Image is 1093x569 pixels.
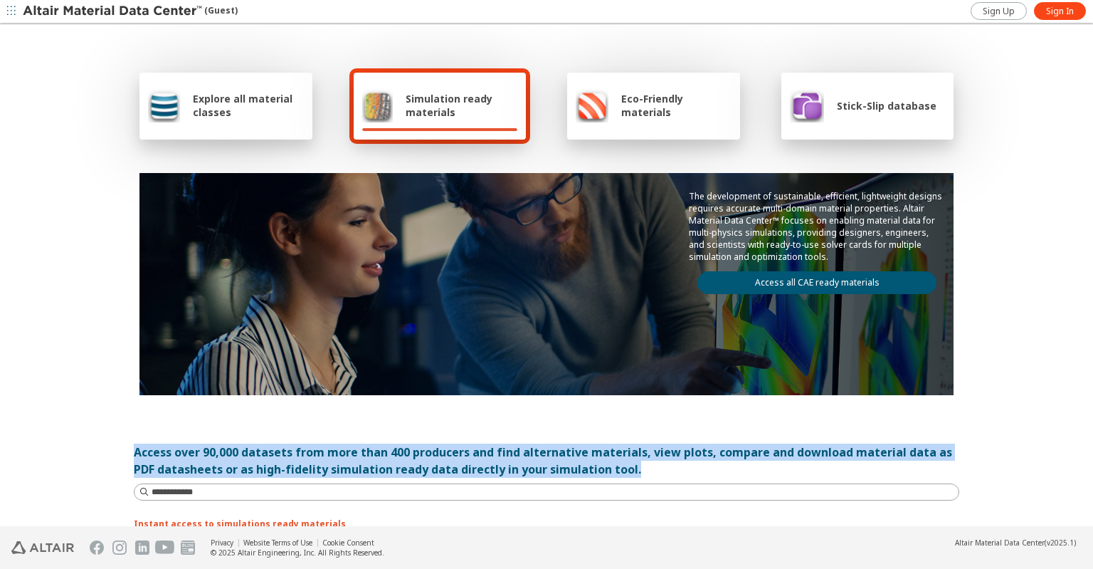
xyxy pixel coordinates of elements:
img: Explore all material classes [148,88,180,122]
span: Explore all material classes [193,92,304,119]
span: Altair Material Data Center [955,538,1045,548]
p: The development of sustainable, efficient, lightweight designs requires accurate multi-domain mat... [689,190,945,263]
img: Stick-Slip database [790,88,824,122]
span: Simulation ready materials [406,92,517,119]
span: Eco-Friendly materials [621,92,731,119]
img: Altair Material Data Center [23,4,204,19]
img: Eco-Friendly materials [576,88,608,122]
span: Sign In [1046,6,1074,17]
span: Stick-Slip database [837,99,936,113]
div: (Guest) [23,4,238,19]
img: Simulation ready materials [362,88,393,122]
a: Website Terms of Use [243,538,312,548]
span: Sign Up [983,6,1015,17]
a: Sign Up [971,2,1027,20]
a: Privacy [211,538,233,548]
a: Sign In [1034,2,1086,20]
img: Altair Engineering [11,541,74,554]
a: Cookie Consent [322,538,374,548]
div: (v2025.1) [955,538,1076,548]
a: Access all CAE ready materials [697,271,936,294]
div: © 2025 Altair Engineering, Inc. All Rights Reserved. [211,548,384,558]
div: Access over 90,000 datasets from more than 400 producers and find alternative materials, view plo... [134,444,959,478]
p: Instant access to simulations ready materials [134,518,959,530]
